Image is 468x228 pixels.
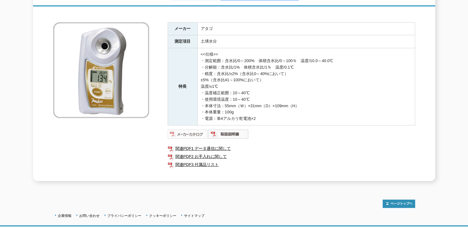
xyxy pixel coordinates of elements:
[168,129,208,139] img: メーカーカタログ
[383,200,415,208] img: トップページへ
[107,214,141,217] a: プライバシーポリシー
[184,214,204,217] a: サイトマップ
[168,145,415,153] a: 関連PDF1 データ通信に関して
[79,214,100,217] a: お問い合わせ
[168,161,415,169] a: 関連PDF3 付属品リスト
[197,35,415,48] td: 土壌水分
[197,22,415,35] td: アタゴ
[208,133,249,138] a: 取扱説明書
[58,214,71,217] a: 企業情報
[168,22,197,35] th: メーカー
[168,153,415,161] a: 関連PDF2 お手入れに関して
[168,133,208,138] a: メーカーカタログ
[168,48,197,125] th: 特長
[149,214,176,217] a: クッキーポリシー
[53,22,149,118] img: ポケット土壌水分計 PAL-Soil
[208,129,249,139] img: 取扱説明書
[197,48,415,125] td: <<仕様>> ・測定範囲：含水比/0～200% 体積含水比/0～100％ 温度/10.0～40.0℃ ・分解能：含水比/1% 体積含水比/1％ 温度/0.1℃ ・精度：含水比/±2%（含水比0～...
[168,35,197,48] th: 測定項目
